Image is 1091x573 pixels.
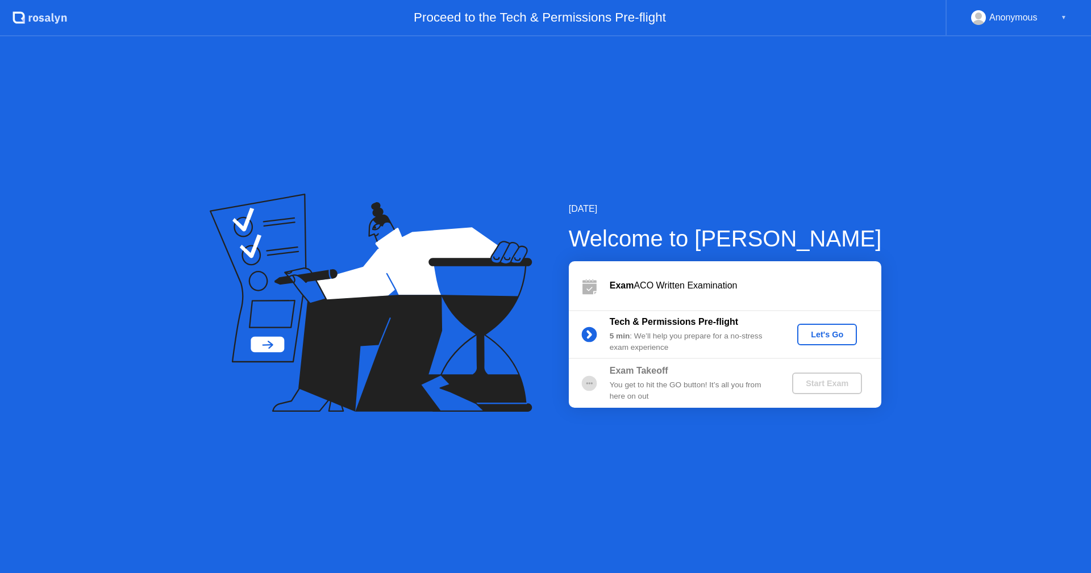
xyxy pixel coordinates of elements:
div: ▼ [1061,10,1067,25]
div: : We’ll help you prepare for a no-stress exam experience [610,331,773,354]
div: You get to hit the GO button! It’s all you from here on out [610,379,773,403]
button: Start Exam [792,373,862,394]
div: Let's Go [802,330,852,339]
b: Exam Takeoff [610,366,668,375]
div: Anonymous [989,10,1038,25]
div: [DATE] [569,202,882,216]
b: Exam [610,281,634,290]
div: Welcome to [PERSON_NAME] [569,221,882,256]
div: ACO Written Examination [610,279,881,292]
button: Let's Go [797,324,857,345]
div: Start Exam [797,379,857,388]
b: Tech & Permissions Pre-flight [610,317,738,327]
b: 5 min [610,332,630,340]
